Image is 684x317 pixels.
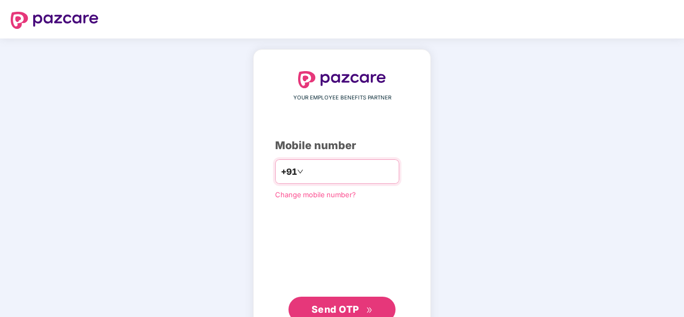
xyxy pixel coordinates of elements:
img: logo [11,12,98,29]
span: +91 [281,165,297,179]
span: double-right [366,307,373,314]
img: logo [298,71,386,88]
span: Send OTP [311,304,359,315]
a: Change mobile number? [275,190,356,199]
span: down [297,168,303,175]
span: YOUR EMPLOYEE BENEFITS PARTNER [293,94,391,102]
div: Mobile number [275,137,409,154]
